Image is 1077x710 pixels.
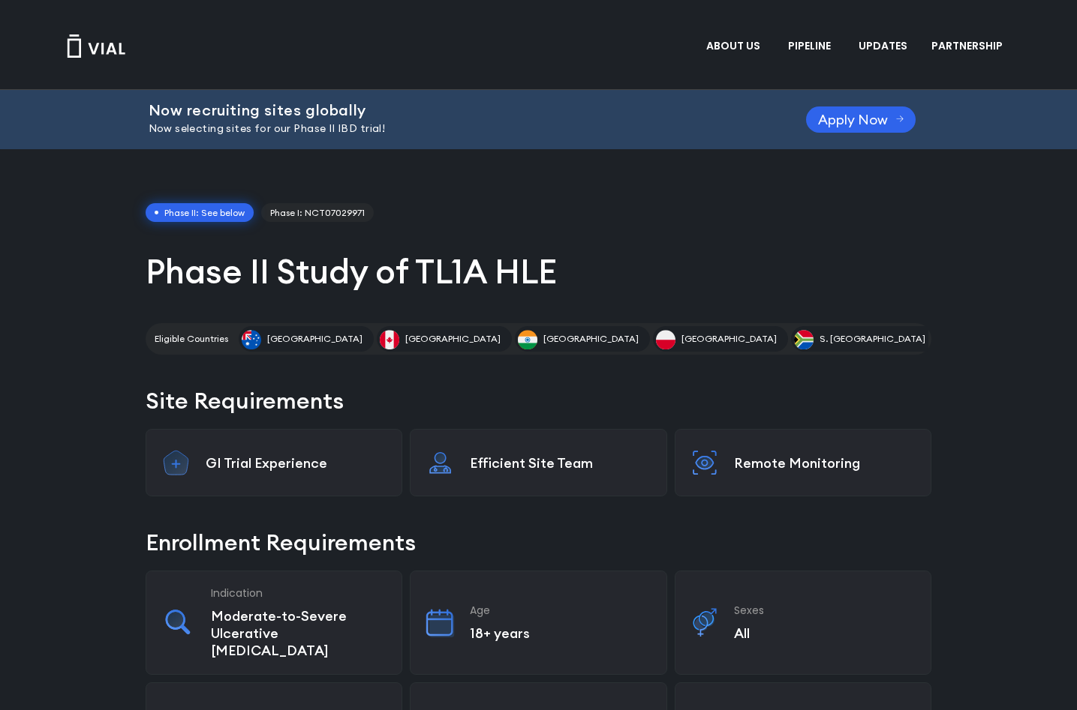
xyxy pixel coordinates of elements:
a: PIPELINEMenu Toggle [776,34,846,59]
img: S. Africa [794,330,814,349]
img: Poland [656,330,675,349]
span: Phase II: See below [146,203,254,223]
a: UPDATES [847,34,919,59]
img: Australia [242,330,261,349]
p: Now selecting sites for our Phase II IBD trial! [149,121,769,137]
span: S. [GEOGRAPHIC_DATA] [820,332,925,346]
a: Apply Now [806,106,916,133]
img: Canada [380,330,399,349]
span: [GEOGRAPHIC_DATA] [405,332,501,346]
span: Apply Now [818,114,888,125]
p: Remote Monitoring [734,454,916,472]
p: Efficient Site Team [470,454,651,472]
span: [GEOGRAPHIC_DATA] [681,332,777,346]
h1: Phase II Study of TL1A HLE [146,250,931,293]
h2: Site Requirements [146,385,931,417]
h2: Now recruiting sites globally [149,102,769,118]
h2: Enrollment Requirements [146,526,931,559]
p: GI Trial Experience [206,454,387,472]
h3: Sexes [734,604,916,617]
p: Moderate-to-Severe Ulcerative [MEDICAL_DATA] [211,607,387,659]
a: Phase I: NCT07029971 [261,203,374,223]
h3: Indication [211,586,387,600]
span: [GEOGRAPHIC_DATA] [543,332,639,346]
p: All [734,625,916,642]
p: 18+ years [470,625,651,642]
h2: Eligible Countries [155,332,228,346]
a: PARTNERSHIPMenu Toggle [919,34,1018,59]
a: ABOUT USMenu Toggle [694,34,775,59]
img: India [518,330,537,349]
span: [GEOGRAPHIC_DATA] [267,332,363,346]
h3: Age [470,604,651,617]
img: Vial Logo [66,34,126,58]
